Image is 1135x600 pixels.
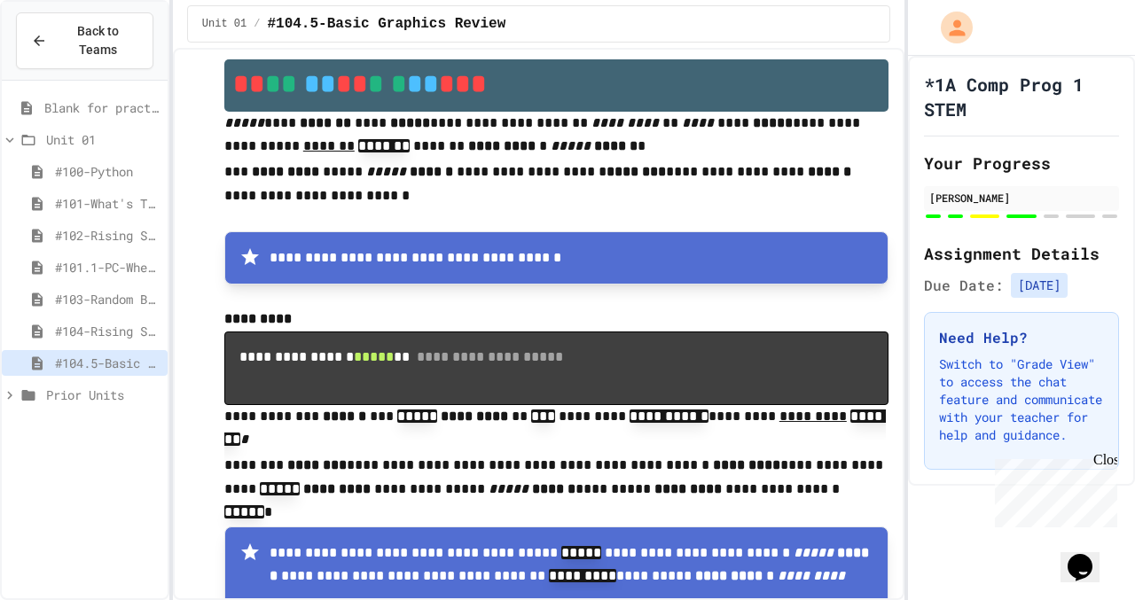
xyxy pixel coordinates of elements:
[924,275,1004,296] span: Due Date:
[1011,273,1068,298] span: [DATE]
[939,355,1104,444] p: Switch to "Grade View" to access the chat feature and communicate with your teacher for help and ...
[55,258,160,277] span: #101.1-PC-Where am I?
[44,98,160,117] span: Blank for practice
[202,17,247,31] span: Unit 01
[58,22,138,59] span: Back to Teams
[46,386,160,404] span: Prior Units
[55,322,160,340] span: #104-Rising Sun Plus
[55,162,160,181] span: #100-Python
[922,7,977,48] div: My Account
[924,241,1119,266] h2: Assignment Details
[7,7,122,113] div: Chat with us now!Close
[16,12,153,69] button: Back to Teams
[55,354,160,372] span: #104.5-Basic Graphics Review
[55,194,160,213] span: #101-What's This ??
[267,13,505,35] span: #104.5-Basic Graphics Review
[254,17,260,31] span: /
[929,190,1114,206] div: [PERSON_NAME]
[924,72,1119,121] h1: *1A Comp Prog 1 STEM
[1061,529,1117,582] iframe: chat widget
[55,226,160,245] span: #102-Rising Sun
[46,130,160,149] span: Unit 01
[924,151,1119,175] h2: Your Progress
[55,290,160,308] span: #103-Random Box
[988,452,1117,527] iframe: chat widget
[939,327,1104,348] h3: Need Help?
